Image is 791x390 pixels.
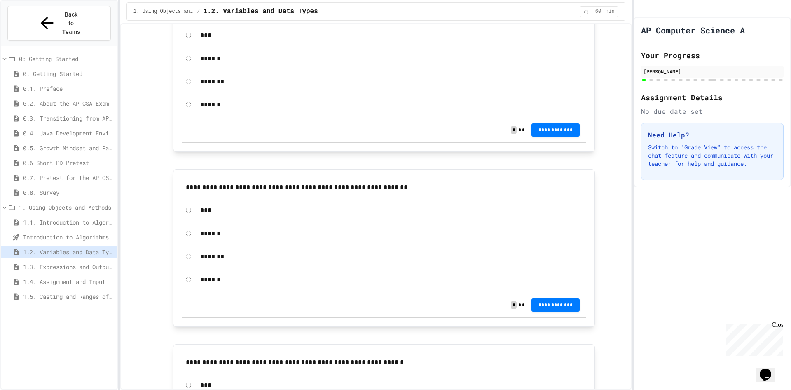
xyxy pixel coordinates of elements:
[23,292,114,301] span: 1.5. Casting and Ranges of Values
[23,114,114,123] span: 0.3. Transitioning from AP CSP to AP CSA
[23,262,114,271] span: 1.3. Expressions and Output [New]
[197,8,200,15] span: /
[756,357,783,382] iframe: chat widget
[19,203,114,212] span: 1. Using Objects and Methods
[23,158,114,167] span: 0.6 Short PD Pretest
[23,218,114,227] span: 1.1. Introduction to Algorithms, Programming, and Compilers
[7,6,111,41] button: Back to Teams
[23,277,114,286] span: 1.4. Assignment and Input
[19,54,114,63] span: 0: Getting Started
[648,143,777,168] p: Switch to "Grade View" to access the chat feature and communicate with your teacher for help and ...
[23,173,114,182] span: 0.7. Pretest for the AP CSA Exam
[23,233,114,241] span: Introduction to Algorithms, Programming, and Compilers
[641,106,784,116] div: No due date set
[61,10,81,36] span: Back to Teams
[23,248,114,256] span: 1.2. Variables and Data Types
[644,68,781,75] div: [PERSON_NAME]
[23,129,114,137] span: 0.4. Java Development Environments
[641,92,784,103] h2: Assignment Details
[23,69,114,78] span: 0. Getting Started
[203,7,318,17] span: 1.2. Variables and Data Types
[723,321,783,356] iframe: chat widget
[3,3,57,52] div: Chat with us now!Close
[133,8,194,15] span: 1. Using Objects and Methods
[23,188,114,197] span: 0.8. Survey
[23,84,114,93] span: 0.1. Preface
[606,8,615,15] span: min
[23,99,114,108] span: 0.2. About the AP CSA Exam
[23,144,114,152] span: 0.5. Growth Mindset and Pair Programming
[648,130,777,140] h3: Need Help?
[641,24,745,36] h1: AP Computer Science A
[641,50,784,61] h2: Your Progress
[592,8,605,15] span: 60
